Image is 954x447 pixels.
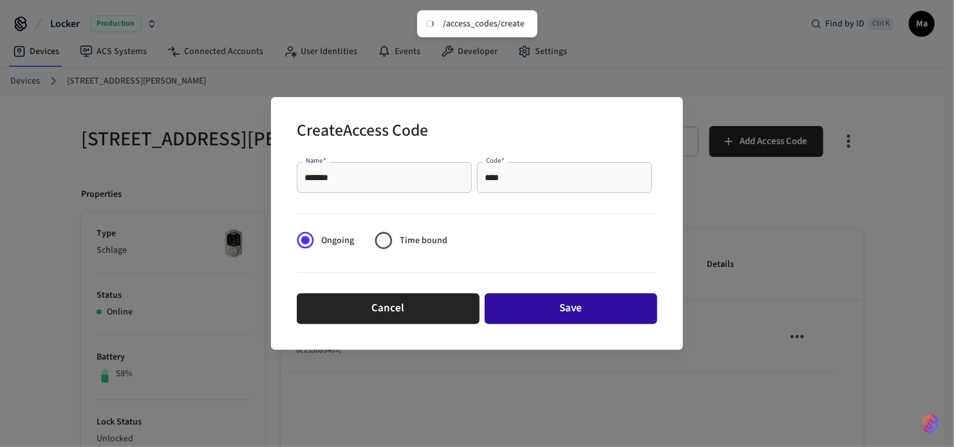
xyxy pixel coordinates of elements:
[485,293,657,324] button: Save
[486,156,505,166] label: Code
[297,293,480,324] button: Cancel
[443,18,525,30] div: /access_codes/create
[923,414,939,434] img: SeamLogoGradient.69752ec5.svg
[297,113,428,152] h2: Create Access Code
[321,234,354,248] span: Ongoing
[306,156,326,166] label: Name
[400,234,447,248] span: Time bound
